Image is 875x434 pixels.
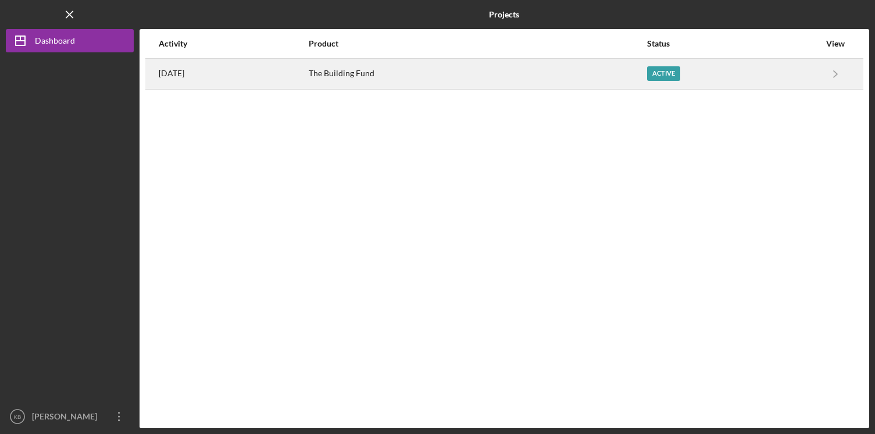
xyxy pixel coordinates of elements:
[309,39,646,48] div: Product
[6,29,134,52] button: Dashboard
[35,29,75,55] div: Dashboard
[6,405,134,428] button: KB[PERSON_NAME]
[489,10,519,19] b: Projects
[14,414,22,420] text: KB
[647,39,820,48] div: Status
[821,39,850,48] div: View
[309,59,646,88] div: The Building Fund
[159,39,308,48] div: Activity
[29,405,105,431] div: [PERSON_NAME]
[159,69,184,78] time: 2025-08-29 01:05
[647,66,680,81] div: Active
